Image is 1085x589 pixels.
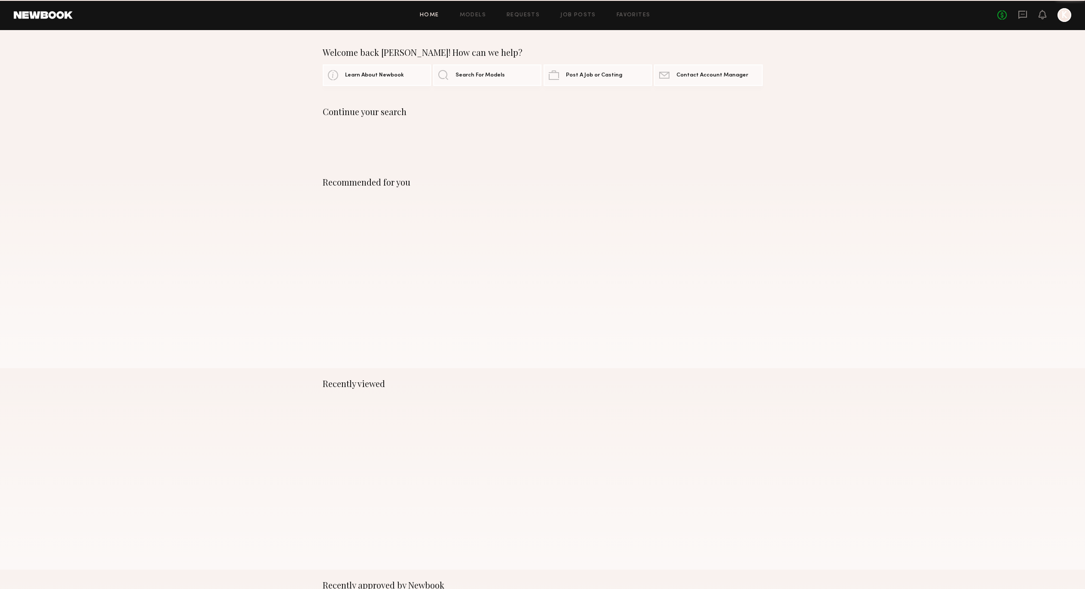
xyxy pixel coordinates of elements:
[323,378,763,389] div: Recently viewed
[323,47,763,58] div: Welcome back [PERSON_NAME]! How can we help?
[455,73,505,78] span: Search For Models
[560,12,596,18] a: Job Posts
[420,12,439,18] a: Home
[617,12,651,18] a: Favorites
[433,64,541,86] a: Search For Models
[544,64,652,86] a: Post A Job or Casting
[323,64,431,86] a: Learn About Newbook
[323,177,763,187] div: Recommended for you
[566,73,622,78] span: Post A Job or Casting
[345,73,404,78] span: Learn About Newbook
[654,64,762,86] a: Contact Account Manager
[1057,8,1071,22] a: K
[323,107,763,117] div: Continue your search
[460,12,486,18] a: Models
[507,12,540,18] a: Requests
[676,73,748,78] span: Contact Account Manager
